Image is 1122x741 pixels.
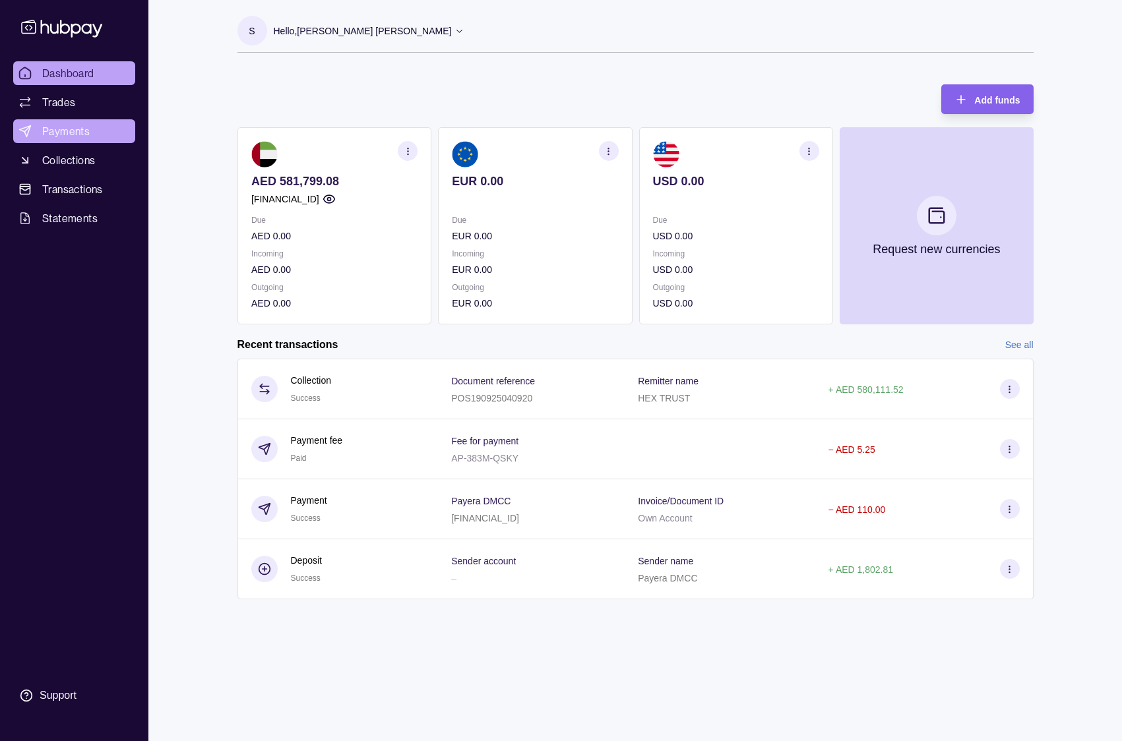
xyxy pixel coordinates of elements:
[42,65,94,81] span: Dashboard
[251,174,418,189] p: AED 581,799.08
[291,454,307,463] span: Paid
[652,213,819,227] p: Due
[828,444,875,455] p: − AED 5.25
[451,496,511,506] p: Payera DMCC
[13,119,135,143] a: Payments
[451,436,518,446] p: Fee for payment
[873,242,1000,256] p: Request new currencies
[291,574,321,583] span: Success
[652,141,679,167] img: us
[638,513,693,523] p: Own Account
[13,206,135,230] a: Statements
[251,247,418,261] p: Incoming
[452,141,478,167] img: eu
[452,174,618,189] p: EUR 0.00
[652,262,819,277] p: USD 0.00
[452,229,618,243] p: EUR 0.00
[974,95,1020,105] span: Add funds
[13,90,135,114] a: Trades
[652,174,819,189] p: USD 0.00
[941,84,1033,114] button: Add funds
[452,296,618,311] p: EUR 0.00
[828,504,886,515] p: − AED 110.00
[828,384,904,395] p: + AED 580,111.52
[452,262,618,277] p: EUR 0.00
[652,296,819,311] p: USD 0.00
[291,373,331,388] p: Collection
[251,262,418,277] p: AED 0.00
[251,213,418,227] p: Due
[451,573,456,583] p: –
[274,24,452,38] p: Hello, [PERSON_NAME] [PERSON_NAME]
[452,280,618,295] p: Outgoing
[638,573,697,583] p: Payera DMCC
[451,453,518,463] p: AP-383M-QSKY
[652,280,819,295] p: Outgoing
[1005,338,1034,352] a: See all
[291,394,321,403] span: Success
[451,556,516,566] p: Sender account
[638,376,699,386] p: Remitter name
[452,213,618,227] p: Due
[42,210,98,226] span: Statements
[638,556,693,566] p: Sender name
[638,393,690,403] p: HEX TRUST
[251,229,418,243] p: AED 0.00
[291,493,327,508] p: Payment
[251,296,418,311] p: AED 0.00
[249,24,255,38] p: S
[291,553,322,568] p: Deposit
[451,393,532,403] p: POS190925040920
[42,94,75,110] span: Trades
[40,688,77,703] div: Support
[451,376,535,386] p: Document reference
[13,682,135,709] a: Support
[291,514,321,523] span: Success
[13,177,135,201] a: Transactions
[13,61,135,85] a: Dashboard
[652,229,819,243] p: USD 0.00
[828,564,893,575] p: + AED 1,802.81
[251,280,418,295] p: Outgoing
[13,148,135,172] a: Collections
[42,123,90,139] span: Payments
[237,338,338,352] h2: Recent transactions
[652,247,819,261] p: Incoming
[251,141,278,167] img: ae
[451,513,519,523] p: [FINANCIAL_ID]
[839,127,1033,324] button: Request new currencies
[638,496,724,506] p: Invoice/Document ID
[42,181,103,197] span: Transactions
[42,152,95,168] span: Collections
[251,192,319,206] p: [FINANCIAL_ID]
[291,433,343,448] p: Payment fee
[452,247,618,261] p: Incoming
